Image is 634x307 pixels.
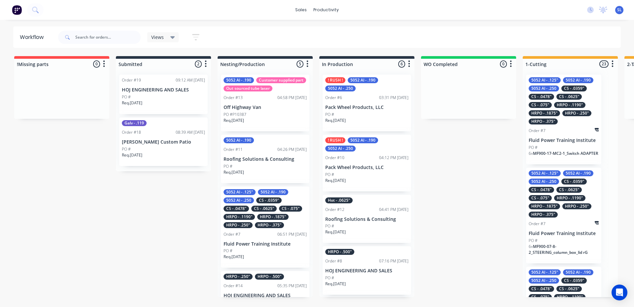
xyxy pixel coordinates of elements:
div: Order #13 [224,95,243,101]
p: PO # [122,94,131,100]
p: Off Highway Van [224,105,307,110]
div: productivity [310,5,342,15]
div: CS - .075" [529,102,552,108]
div: ! RUSH ! [325,77,345,83]
p: Req. [DATE] [224,118,244,123]
div: HRPO - .250" [224,274,253,280]
p: PO # [122,146,131,152]
div: 5052 Al - .250 [529,278,559,284]
div: 5052 Al - .250 [224,197,254,203]
span: SL [617,7,622,13]
div: 5052 Al - .190 [563,170,593,176]
div: 5052 Al - .125"5052 Al - .1905052 Al - .250CS - .0359"CS - .0478"CS - .0625"CS - .075"HRPO - .119... [526,168,601,263]
div: 05:35 PM [DATE] [277,283,307,289]
p: Req. [DATE] [325,118,346,123]
p: Req. [DATE] [122,100,142,106]
div: HRPO - .500" [325,249,354,255]
div: CS - .0478" [529,286,554,292]
div: Order #8 [325,258,342,264]
div: 04:41 PM [DATE] [379,207,408,213]
div: Order #7 [529,221,546,227]
div: 04:12 PM [DATE] [379,155,408,161]
div: Hot - .0625" [325,197,353,203]
p: HOJ ENGINEERING AND SALES [224,293,307,298]
div: CS - .0625" [556,286,582,292]
div: 03:31 PM [DATE] [379,95,408,101]
div: 5052 Al - .190 [348,77,378,83]
div: 5052 Al - .125" [224,189,256,195]
div: Order #11 [224,147,243,153]
div: 5052 Al - .190 [224,137,254,143]
p: PO # [529,145,538,151]
div: HRPO - .250" [562,110,591,116]
div: HRPO - .375" [255,222,284,228]
div: 06:51 PM [DATE] [277,231,307,237]
div: 5052 Al - .190 [224,77,254,83]
p: Roofing Solutions & Consulting [325,217,408,222]
span: MF900-17-MC2-1_Switch ADAPTER [533,151,598,156]
div: Workflow [20,33,47,41]
p: Pack Wheel Products, LLC [325,105,408,110]
div: 5052 Al - .190 [563,77,593,83]
p: Fluid Power Training Institute [224,241,307,247]
div: 5052 Al - .250 [325,85,356,91]
div: CS - .0625" [251,206,277,212]
div: HRPO - .500" [255,274,284,280]
img: Factory [12,5,22,15]
div: Galv - .119 [122,120,147,126]
div: sales [292,5,310,15]
div: Order #7 [224,231,240,237]
div: 08:39 AM [DATE] [176,129,205,135]
div: CS - .075" [529,195,552,201]
div: 5052 Al - .250 [529,179,559,185]
div: 5052 Al - .250 [529,85,559,91]
div: CS - .0478" [224,206,249,212]
div: CS - .0625" [556,94,582,100]
div: CS - .0359" [561,179,587,185]
div: HRPO - .250" [562,203,591,209]
div: CS - .075" [529,294,552,300]
div: 04:26 PM [DATE] [277,147,307,153]
p: Req. [DATE] [122,152,142,158]
div: ! RUSH !5052 Al - .1905052 Al - .250Order #1004:12 PM [DATE]Pack Wheel Products, LLCPO #Req.[DATE] [323,135,411,191]
p: Req. [DATE] [325,229,346,235]
div: CS - .075" [279,206,302,212]
div: 5052 Al - .125"5052 Al - .1905052 Al - .250CS - .0359"CS - .0478"CS - .0625"CS - .075"HRPO - .119... [221,187,309,268]
div: Order #6 [325,95,342,101]
input: Search for orders... [75,31,141,44]
div: Order #12 [325,207,344,213]
p: HOJ ENGINEERING AND SALES [325,268,408,274]
p: PO # [325,275,334,281]
span: Views [151,34,164,41]
div: Order #19 [122,77,141,83]
div: Out sourced tube laser [224,85,272,91]
p: PO # [224,248,232,254]
div: CS - .0359" [561,278,587,284]
div: CS - .0625" [556,187,582,193]
div: 07:16 PM [DATE] [379,258,408,264]
p: PO # [529,238,538,244]
span: 6 x [529,244,533,249]
div: CS - .0359" [256,197,282,203]
p: PO # [325,223,334,229]
div: HRPO - .1190" [554,195,585,201]
div: Hot - .0625"Order #1204:41 PM [DATE]Roofing Solutions & ConsultingPO #Req.[DATE] [323,195,411,243]
div: HRPO - .1875" [529,203,560,209]
p: Fluid Power Training Institute [529,231,599,236]
p: PO # [224,163,232,169]
p: [PERSON_NAME] Custom Patio [122,139,205,145]
div: Open Intercom Messenger [612,285,627,300]
div: 5052 Al - .125" [529,77,561,83]
div: Customer supplied part [256,77,306,83]
div: CS - .0478" [529,187,554,193]
p: Req. [DATE] [224,254,244,260]
div: HRPO - .375" [529,119,558,124]
span: 6 x [529,151,533,156]
div: Order #10 [325,155,344,161]
p: HOJ ENGINEERING AND SALES [122,87,205,93]
div: CS - .0478" [529,94,554,100]
span: MF900-07-8-2_STEERING_column_box_lid rG [529,244,588,255]
div: 5052 Al - .190 [258,189,288,195]
div: Order #1909:12 AM [DATE]HOJ ENGINEERING AND SALESPO #Req.[DATE] [119,75,208,114]
div: Order #7 [529,128,546,134]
